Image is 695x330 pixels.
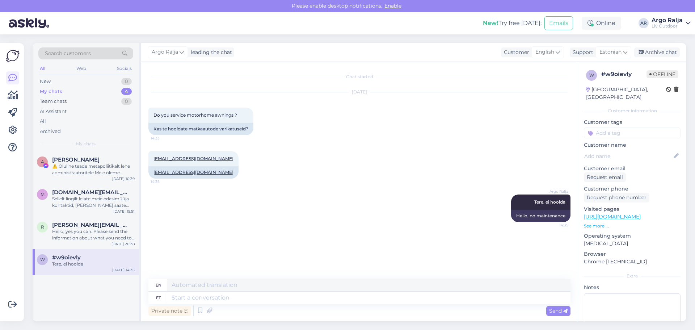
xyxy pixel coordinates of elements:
div: AR [639,18,649,28]
div: [DATE] 20:38 [111,241,135,247]
div: Liv Outdoor [652,23,683,29]
div: AI Assistant [40,108,67,115]
div: [DATE] 10:39 [112,176,135,181]
p: Customer phone [584,185,681,193]
img: Askly Logo [6,49,20,63]
div: Archive chat [634,47,680,57]
div: en [156,279,161,291]
p: [MEDICAL_DATA] [584,240,681,247]
div: 4 [121,88,132,95]
div: Request phone number [584,193,649,202]
div: Tere, ei hoolda [52,261,135,267]
div: [DATE] [148,89,570,95]
span: Estonian [599,48,622,56]
div: Web [75,64,88,73]
button: Emails [544,16,573,30]
span: robert@procom.no [52,222,127,228]
p: Operating system [584,232,681,240]
div: [GEOGRAPHIC_DATA], [GEOGRAPHIC_DATA] [586,86,666,101]
div: ⚠️ Oluline teade metapoliitikalt lehe administraatoritele Meie oleme metapoliitika tugimeeskond. ... [52,163,135,176]
b: New! [483,20,498,26]
span: #w9oievly [52,254,81,261]
p: Customer name [584,141,681,149]
div: All [38,64,47,73]
span: Argo Ralja [541,189,568,194]
span: Search customers [45,50,91,57]
div: Customer information [584,108,681,114]
input: Add a tag [584,128,681,138]
span: Argo Ralja [152,48,178,56]
div: All [40,118,46,125]
div: Sellelt lingilt leiate meie edasimüüja kontaktid, [PERSON_NAME] saate täpsemalt küsida kohaletoim... [52,196,135,209]
div: # w9oievly [601,70,646,79]
p: Notes [584,284,681,291]
div: [DATE] 15:51 [113,209,135,214]
div: Archived [40,128,61,135]
div: Support [570,49,593,56]
span: w [40,257,45,262]
span: My chats [76,141,96,147]
span: Amos Adokoh [52,156,100,163]
a: [EMAIL_ADDRESS][DOMAIN_NAME] [153,156,233,161]
p: See more ... [584,223,681,229]
input: Add name [584,152,672,160]
p: Customer email [584,165,681,172]
span: mindaugas.ac@gmail.com [52,189,127,196]
div: Request email [584,172,626,182]
span: A [41,159,44,164]
div: Try free [DATE]: [483,19,542,28]
p: Browser [584,250,681,258]
span: 14:35 [541,222,568,228]
p: Customer tags [584,118,681,126]
div: Customer [501,49,529,56]
div: 0 [121,78,132,85]
div: 0 [121,98,132,105]
div: et [156,292,161,304]
div: Socials [115,64,133,73]
span: r [41,224,44,230]
span: Tere, ei hoolda [534,199,565,205]
div: Hello, no maintenance [511,210,570,222]
span: m [41,192,45,197]
span: Do you service motorhome awnings ? [153,112,237,118]
a: Argo RaljaLiv Outdoor [652,17,691,29]
div: leading the chat [188,49,232,56]
div: Private note [148,306,191,316]
p: Chrome [TECHNICAL_ID] [584,258,681,266]
span: Offline [646,70,678,78]
span: English [535,48,554,56]
div: Online [582,17,621,30]
a: [EMAIL_ADDRESS][DOMAIN_NAME] [153,170,233,175]
span: w [589,72,594,78]
span: 14:35 [151,179,178,184]
a: [URL][DOMAIN_NAME] [584,213,641,220]
div: Chat started [148,74,570,80]
span: 14:33 [151,135,178,141]
div: New [40,78,51,85]
div: My chats [40,88,62,95]
div: Team chats [40,98,67,105]
span: Enable [382,3,404,9]
div: Kas te hooldate matkaautode varikatuseid? [148,123,253,135]
div: Argo Ralja [652,17,683,23]
div: [DATE] 14:35 [112,267,135,273]
div: Hello, yes you can. Please send the information about what you need to [EMAIL_ADDRESS][DOMAIN_NAME] [52,228,135,241]
div: Extra [584,273,681,279]
p: Visited pages [584,205,681,213]
span: Send [549,308,568,314]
